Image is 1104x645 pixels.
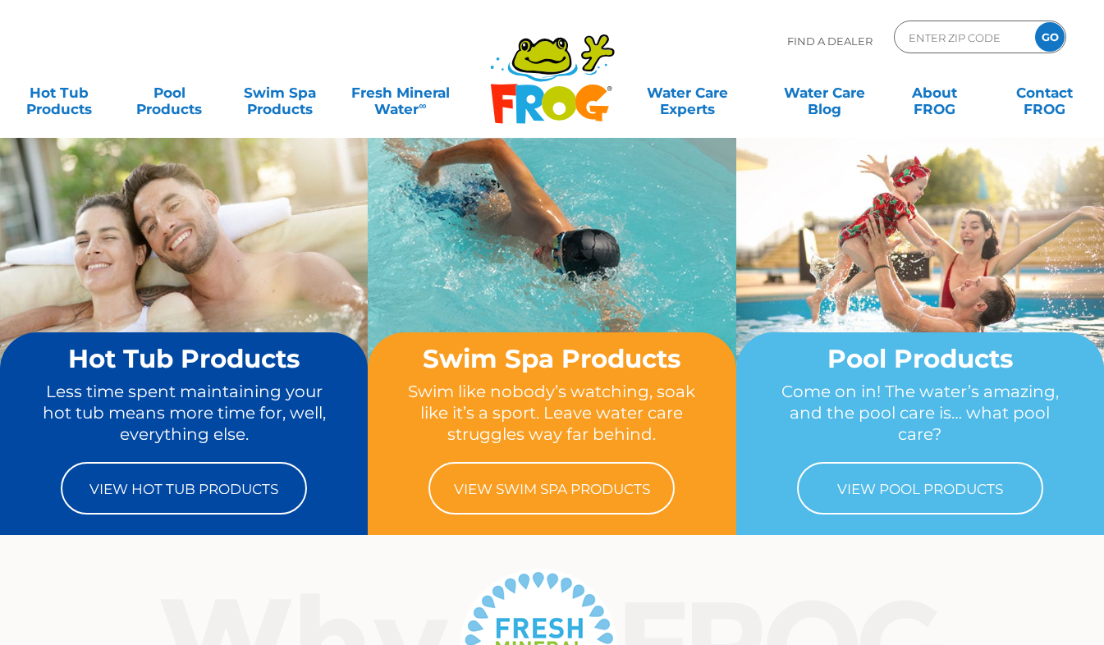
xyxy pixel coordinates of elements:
[368,137,735,412] img: home-banner-swim-spa-short
[1002,76,1088,109] a: ContactFROG
[797,462,1043,515] a: View Pool Products
[126,76,212,109] a: PoolProducts
[419,99,426,112] sup: ∞
[61,462,307,515] a: View Hot Tub Products
[347,76,455,109] a: Fresh MineralWater∞
[891,76,977,109] a: AboutFROG
[399,381,704,446] p: Swim like nobody’s watching, soak like it’s a sport. Leave water care struggles way far behind.
[16,76,102,109] a: Hot TubProducts
[31,381,337,446] p: Less time spent maintaining your hot tub means more time for, well, everything else.
[767,381,1073,446] p: Come on in! The water’s amazing, and the pool care is… what pool care?
[907,25,1018,49] input: Zip Code Form
[736,137,1104,412] img: home-banner-pool-short
[399,345,704,373] h2: Swim Spa Products
[618,76,758,109] a: Water CareExperts
[428,462,675,515] a: View Swim Spa Products
[767,345,1073,373] h2: Pool Products
[31,345,337,373] h2: Hot Tub Products
[236,76,322,109] a: Swim SpaProducts
[781,76,867,109] a: Water CareBlog
[1035,22,1065,52] input: GO
[787,21,873,62] p: Find A Dealer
